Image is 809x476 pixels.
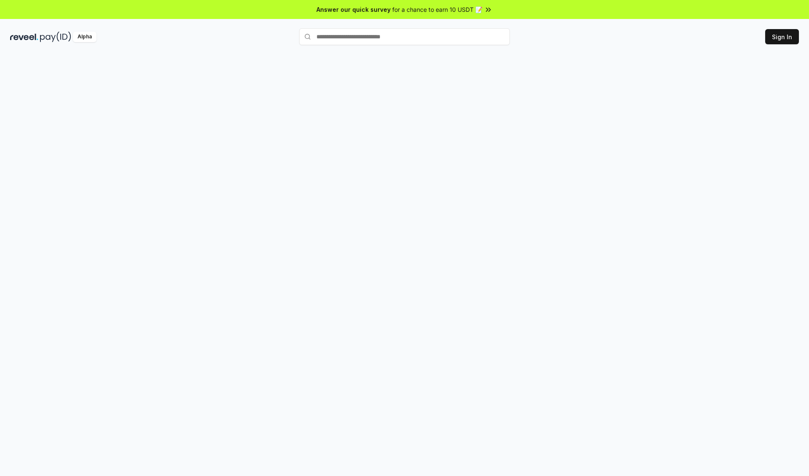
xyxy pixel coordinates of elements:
div: Alpha [73,32,96,42]
span: for a chance to earn 10 USDT 📝 [392,5,482,14]
span: Answer our quick survey [316,5,391,14]
button: Sign In [765,29,799,44]
img: pay_id [40,32,71,42]
img: reveel_dark [10,32,38,42]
